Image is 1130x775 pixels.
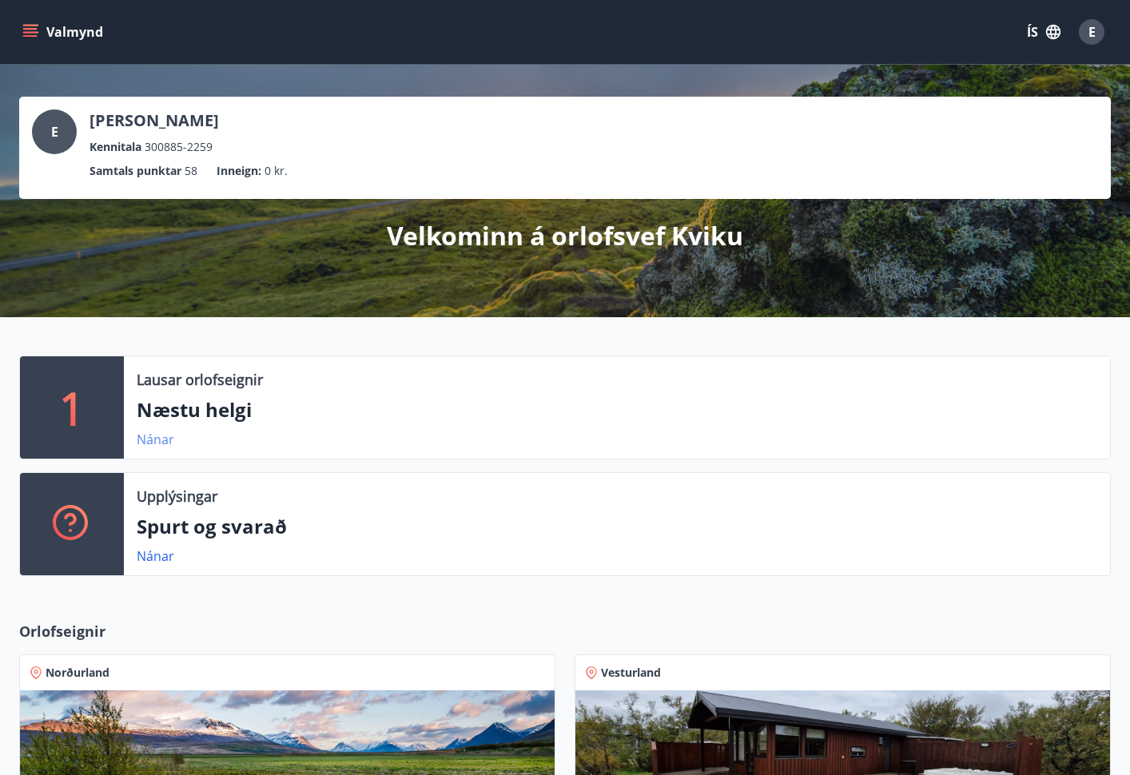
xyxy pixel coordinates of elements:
p: Kennitala [90,138,141,156]
span: E [51,123,58,141]
p: Inneign : [217,162,261,180]
p: 1 [59,377,85,438]
span: Orlofseignir [19,621,105,642]
p: Lausar orlofseignir [137,369,263,390]
p: Næstu helgi [137,396,1097,423]
span: Norðurland [46,665,109,681]
span: 58 [185,162,197,180]
p: Upplýsingar [137,486,217,507]
a: Nánar [137,431,174,448]
span: E [1088,23,1096,41]
button: E [1072,13,1111,51]
span: 0 kr. [265,162,288,180]
button: menu [19,18,109,46]
p: [PERSON_NAME] [90,109,219,132]
span: 300885-2259 [145,138,213,156]
p: Spurt og svarað [137,513,1097,540]
button: ÍS [1018,18,1069,46]
span: Vesturland [601,665,661,681]
p: Samtals punktar [90,162,181,180]
a: Nánar [137,547,174,565]
p: Velkominn á orlofsvef Kviku [387,218,743,253]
